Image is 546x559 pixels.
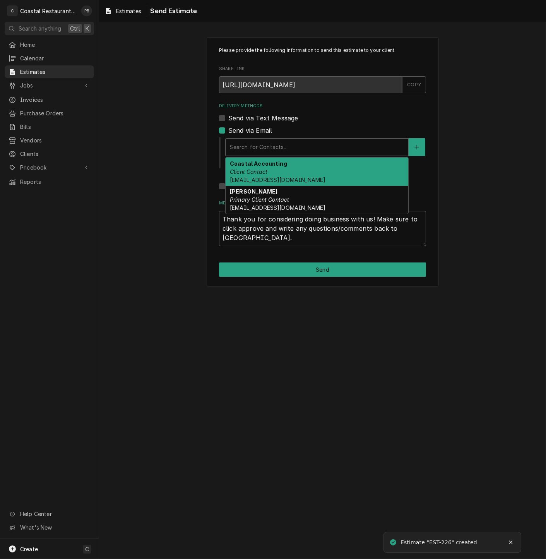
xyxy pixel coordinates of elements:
[20,546,38,552] span: Create
[5,161,94,174] a: Go to Pricebook
[230,204,325,211] span: [EMAIL_ADDRESS][DOMAIN_NAME]
[207,37,439,287] div: Estimate Send
[219,200,426,246] div: Message to Client
[81,5,92,16] div: Phill Blush's Avatar
[409,138,425,156] button: Create New Contact
[5,175,94,188] a: Reports
[230,177,325,183] span: [EMAIL_ADDRESS][DOMAIN_NAME]
[219,211,426,246] textarea: Thank you for considering doing business with us! Make sure to click approve and write any questi...
[219,66,426,72] label: Share Link
[414,144,419,150] svg: Create New Contact
[20,136,90,144] span: Vendors
[20,150,90,158] span: Clients
[219,103,426,109] label: Delivery Methods
[101,5,144,17] a: Estimates
[5,79,94,92] a: Go to Jobs
[219,103,426,191] div: Delivery Methods
[19,24,61,33] span: Search anything
[20,523,89,532] span: What's New
[5,134,94,147] a: Vendors
[20,123,90,131] span: Bills
[5,147,94,160] a: Clients
[5,65,94,78] a: Estimates
[7,5,18,16] div: C
[228,126,272,135] label: Send via Email
[5,521,94,534] a: Go to What's New
[20,510,89,518] span: Help Center
[402,76,426,93] button: COPY
[5,52,94,65] a: Calendar
[20,54,90,62] span: Calendar
[20,7,77,15] div: Coastal Restaurant Repair
[81,5,92,16] div: PB
[5,107,94,120] a: Purchase Orders
[219,66,426,93] div: Share Link
[5,508,94,520] a: Go to Help Center
[116,7,141,15] span: Estimates
[230,196,289,203] em: Primary Client Contact
[20,81,79,89] span: Jobs
[219,262,426,277] div: Button Group Row
[86,24,89,33] span: K
[148,6,197,16] span: Send Estimate
[85,545,89,553] span: C
[219,262,426,277] div: Button Group
[70,24,80,33] span: Ctrl
[20,163,79,171] span: Pricebook
[401,538,478,547] div: Estimate "EST-226" created
[5,38,94,51] a: Home
[219,47,426,54] p: Please provide the following information to send this estimate to your client.
[20,41,90,49] span: Home
[5,120,94,133] a: Bills
[219,262,426,277] button: Send
[230,160,287,167] strong: Coastal Accounting
[20,109,90,117] span: Purchase Orders
[20,178,90,186] span: Reports
[5,93,94,106] a: Invoices
[20,96,90,104] span: Invoices
[230,188,277,195] strong: [PERSON_NAME]
[219,47,426,246] div: Estimate Send Form
[20,68,90,76] span: Estimates
[5,22,94,35] button: Search anythingCtrlK
[219,200,426,206] label: Message to Client
[230,168,267,175] em: Client Contact
[228,113,298,123] label: Send via Text Message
